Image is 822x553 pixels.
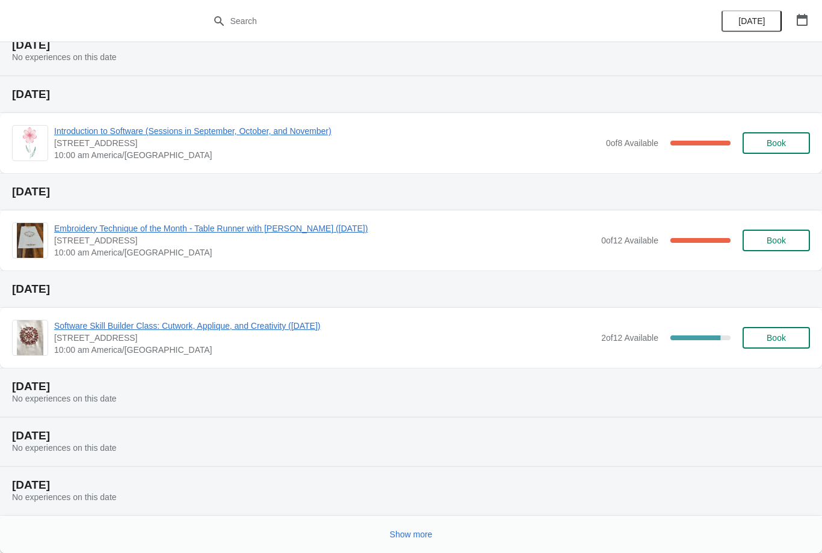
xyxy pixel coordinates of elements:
[12,283,810,295] h2: [DATE]
[767,333,786,343] span: Book
[54,137,600,149] span: [STREET_ADDRESS]
[390,530,433,539] span: Show more
[12,430,810,442] h2: [DATE]
[17,223,43,258] img: Embroidery Technique of the Month - Table Runner with BERNINA Cutwork (September 9, 2025) | 1300 ...
[54,246,595,258] span: 10:00 am America/[GEOGRAPHIC_DATA]
[601,236,658,245] span: 0 of 12 Available
[767,138,786,148] span: Book
[54,320,595,332] span: Software Skill Builder Class: Cutwork, Applique, and Creativity ([DATE])
[12,186,810,198] h2: [DATE]
[12,39,810,51] h2: [DATE]
[54,332,595,344] span: [STREET_ADDRESS]
[738,16,765,26] span: [DATE]
[54,234,595,246] span: [STREET_ADDRESS]
[12,443,117,453] span: No experiences on this date
[767,236,786,245] span: Book
[54,344,595,356] span: 10:00 am America/[GEOGRAPHIC_DATA]
[12,492,117,502] span: No experiences on this date
[722,10,782,32] button: [DATE]
[12,394,117,403] span: No experiences on this date
[230,10,617,32] input: Search
[12,380,810,393] h2: [DATE]
[54,125,600,137] span: Introduction to Software (Sessions in September, October, and November)
[12,88,810,100] h2: [DATE]
[20,126,40,160] img: Introduction to Software (Sessions in September, October, and November) | 1300 Salem Rd SW, Suite...
[12,52,117,62] span: No experiences on this date
[743,327,810,349] button: Book
[12,479,810,491] h2: [DATE]
[601,333,658,343] span: 2 of 12 Available
[54,222,595,234] span: Embroidery Technique of the Month - Table Runner with [PERSON_NAME] ([DATE])
[54,149,600,161] span: 10:00 am America/[GEOGRAPHIC_DATA]
[743,230,810,251] button: Book
[606,138,658,148] span: 0 of 8 Available
[743,132,810,154] button: Book
[385,524,437,545] button: Show more
[17,320,43,355] img: Software Skill Builder Class: Cutwork, Applique, and Creativity (September 10, 2025) | 1300 Salem...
